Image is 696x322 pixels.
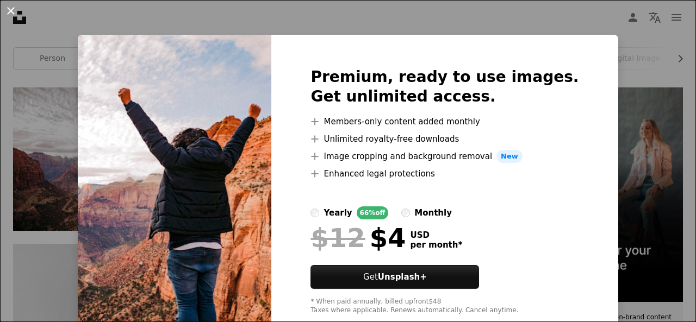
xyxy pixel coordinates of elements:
[310,115,579,128] li: Members-only content added monthly
[378,272,427,282] strong: Unsplash+
[357,206,389,219] div: 66% off
[310,209,319,217] input: yearly66%off
[310,298,579,315] div: * When paid annually, billed upfront $48 Taxes where applicable. Renews automatically. Cancel any...
[324,206,352,219] div: yearly
[310,224,365,252] span: $12
[310,224,406,252] div: $4
[401,209,410,217] input: monthly
[310,150,579,163] li: Image cropping and background removal
[414,206,452,219] div: monthly
[310,265,479,289] button: GetUnsplash+
[410,230,462,240] span: USD
[496,150,523,163] span: New
[310,132,579,146] li: Unlimited royalty-free downloads
[310,167,579,180] li: Enhanced legal protections
[410,240,462,250] span: per month *
[310,67,579,106] h2: Premium, ready to use images. Get unlimited access.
